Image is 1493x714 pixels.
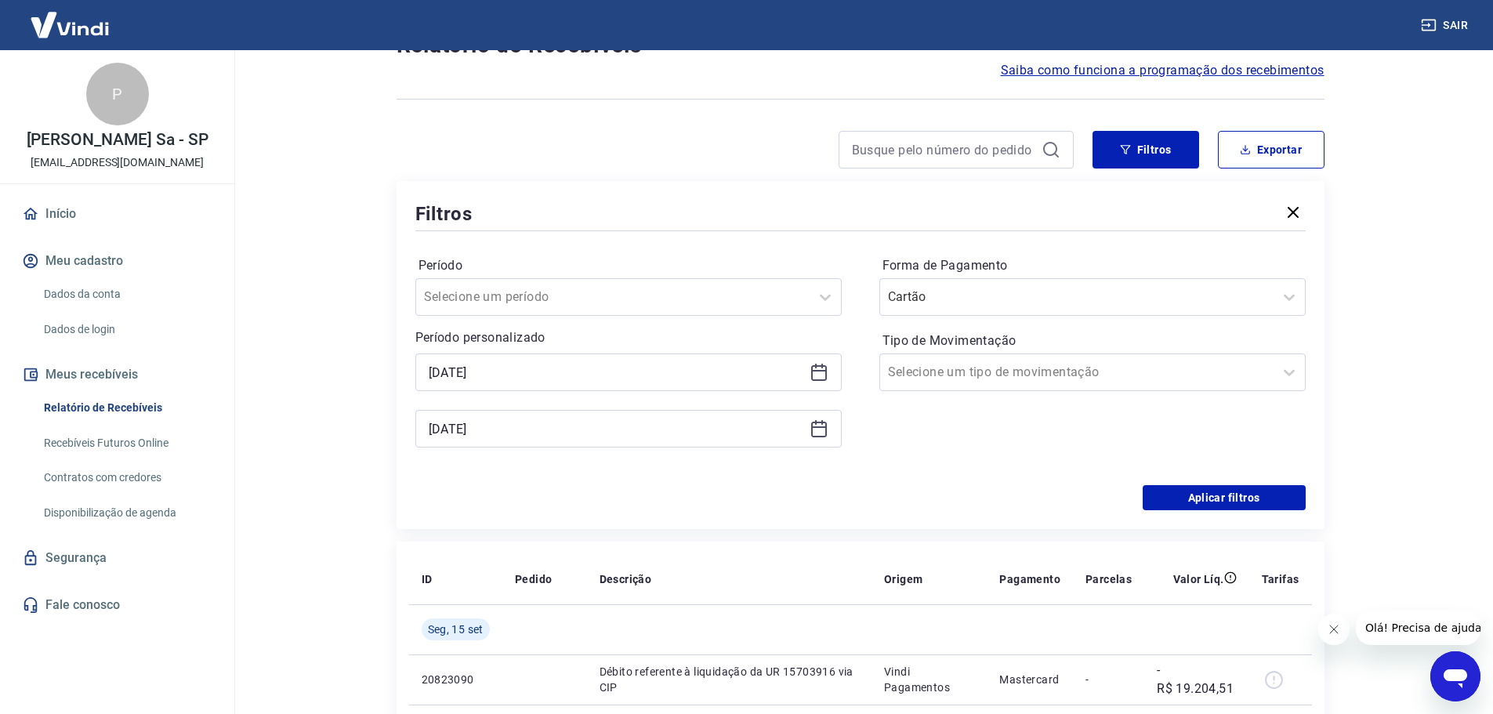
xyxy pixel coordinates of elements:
p: [PERSON_NAME] Sa - SP [27,132,208,148]
span: Olá! Precisa de ajuda? [9,11,132,24]
label: Período [419,256,839,275]
button: Aplicar filtros [1143,485,1306,510]
div: P [86,63,149,125]
a: Dados de login [38,314,216,346]
p: - [1085,672,1132,687]
a: Início [19,197,216,231]
button: Exportar [1218,131,1324,169]
p: Pedido [515,571,552,587]
button: Meus recebíveis [19,357,216,392]
button: Meu cadastro [19,244,216,278]
a: Relatório de Recebíveis [38,392,216,424]
p: Pagamento [999,571,1060,587]
input: Data inicial [429,361,803,384]
a: Dados da conta [38,278,216,310]
p: Débito referente à liquidação da UR 15703916 via CIP [600,664,859,695]
p: Parcelas [1085,571,1132,587]
a: Recebíveis Futuros Online [38,427,216,459]
iframe: Fechar mensagem [1318,614,1350,645]
input: Busque pelo número do pedido [852,138,1035,161]
p: -R$ 19.204,51 [1157,661,1236,698]
p: Descrição [600,571,652,587]
a: Disponibilização de agenda [38,497,216,529]
span: Seg, 15 set [428,622,484,637]
p: 20823090 [422,672,490,687]
p: Mastercard [999,672,1060,687]
img: Vindi [19,1,121,49]
label: Tipo de Movimentação [882,332,1303,350]
a: Saiba como funciona a programação dos recebimentos [1001,61,1324,80]
p: Período personalizado [415,328,842,347]
p: [EMAIL_ADDRESS][DOMAIN_NAME] [31,154,204,171]
button: Sair [1418,11,1474,40]
label: Forma de Pagamento [882,256,1303,275]
a: Segurança [19,541,216,575]
p: Valor Líq. [1173,571,1224,587]
input: Data final [429,417,803,440]
p: Tarifas [1262,571,1299,587]
iframe: Mensagem da empresa [1356,611,1480,645]
p: ID [422,571,433,587]
iframe: Botão para abrir a janela de mensagens [1430,651,1480,701]
button: Filtros [1093,131,1199,169]
h5: Filtros [415,201,473,227]
p: Vindi Pagamentos [884,664,975,695]
a: Fale conosco [19,588,216,622]
a: Contratos com credores [38,462,216,494]
p: Origem [884,571,922,587]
